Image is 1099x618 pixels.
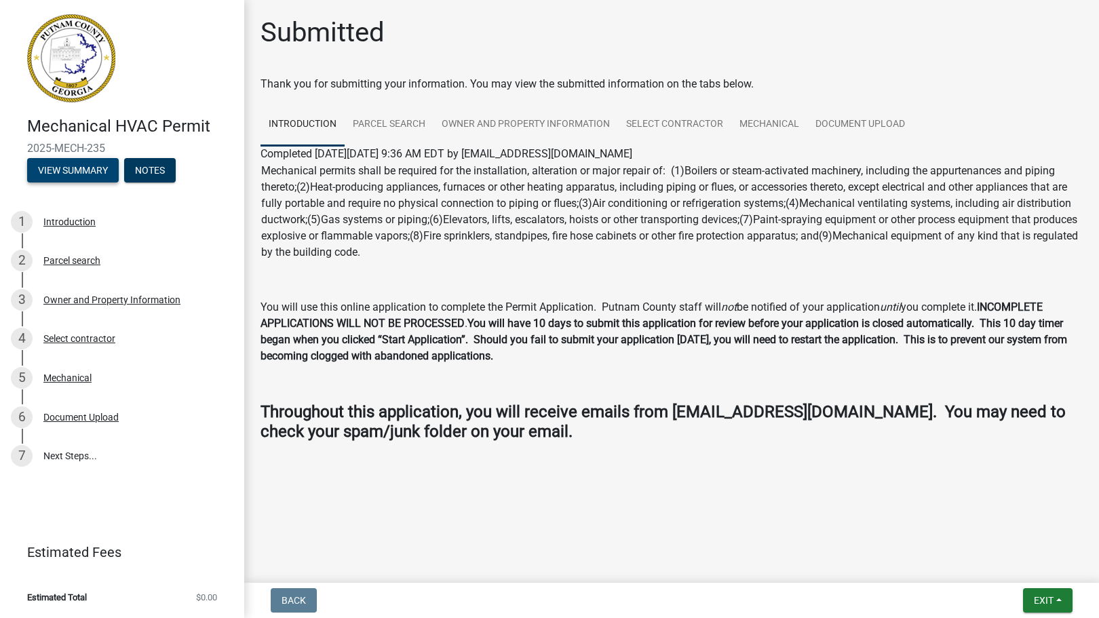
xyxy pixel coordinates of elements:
[43,412,119,422] div: Document Upload
[11,211,33,233] div: 1
[261,16,385,49] h1: Submitted
[261,317,1067,362] strong: You will have 10 days to submit this application for review before your application is closed aut...
[11,539,223,566] a: Estimated Fees
[43,373,92,383] div: Mechanical
[271,588,317,613] button: Back
[196,593,217,602] span: $0.00
[43,295,180,305] div: Owner and Property Information
[261,162,1083,261] td: Mechanical permits shall be required for the installation, alteration or major repair of: (1)Boil...
[261,299,1083,364] p: You will use this online application to complete the Permit Application. Putnam County staff will...
[11,406,33,428] div: 6
[124,166,176,176] wm-modal-confirm: Notes
[11,445,33,467] div: 7
[618,103,731,147] a: Select contractor
[11,367,33,389] div: 5
[880,301,901,313] i: until
[27,14,115,102] img: Putnam County, Georgia
[282,595,306,606] span: Back
[124,158,176,182] button: Notes
[1034,595,1054,606] span: Exit
[27,158,119,182] button: View Summary
[11,328,33,349] div: 4
[261,402,1066,441] strong: Throughout this application, you will receive emails from [EMAIL_ADDRESS][DOMAIN_NAME]. You may n...
[11,289,33,311] div: 3
[345,103,433,147] a: Parcel search
[27,142,217,155] span: 2025-MECH-235
[261,76,1083,92] div: Thank you for submitting your information. You may view the submitted information on the tabs below.
[43,256,100,265] div: Parcel search
[721,301,737,313] i: not
[27,117,233,136] h4: Mechanical HVAC Permit
[731,103,807,147] a: Mechanical
[27,166,119,176] wm-modal-confirm: Summary
[43,334,115,343] div: Select contractor
[27,593,87,602] span: Estimated Total
[43,217,96,227] div: Introduction
[11,250,33,271] div: 2
[807,103,913,147] a: Document Upload
[433,103,618,147] a: Owner and Property Information
[261,103,345,147] a: Introduction
[261,147,632,160] span: Completed [DATE][DATE] 9:36 AM EDT by [EMAIL_ADDRESS][DOMAIN_NAME]
[1023,588,1073,613] button: Exit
